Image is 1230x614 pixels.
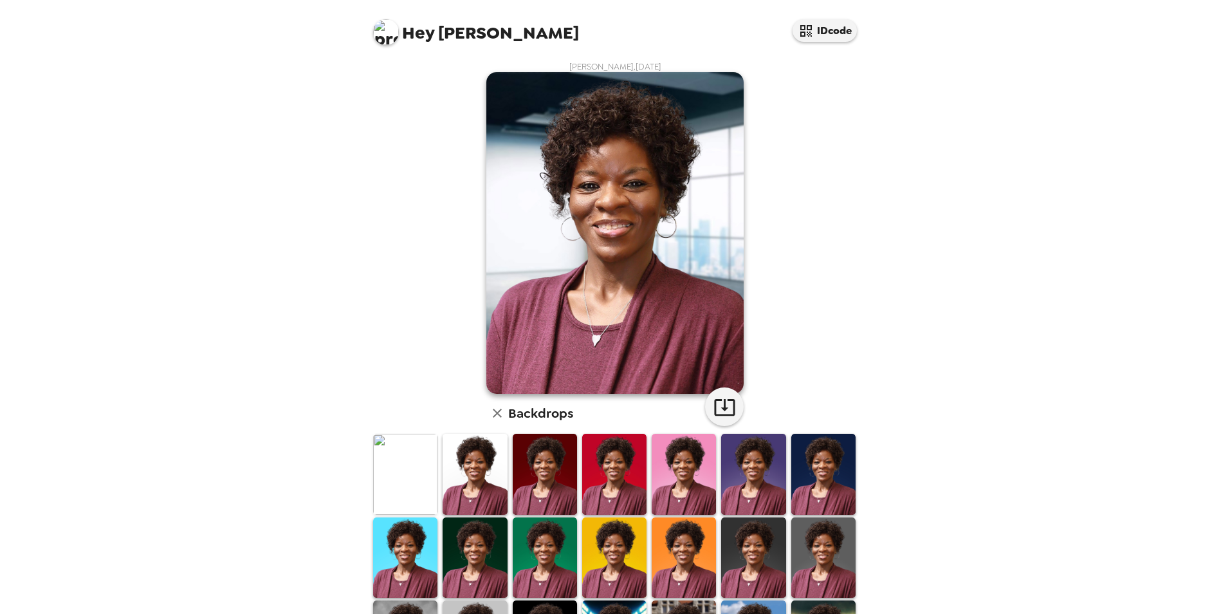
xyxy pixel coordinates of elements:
h6: Backdrops [508,403,573,423]
img: profile pic [373,19,399,45]
img: Original [373,434,437,514]
button: IDcode [793,19,857,42]
img: user [486,72,744,394]
span: [PERSON_NAME] [373,13,579,42]
span: Hey [402,21,434,44]
span: [PERSON_NAME] , [DATE] [569,61,661,72]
